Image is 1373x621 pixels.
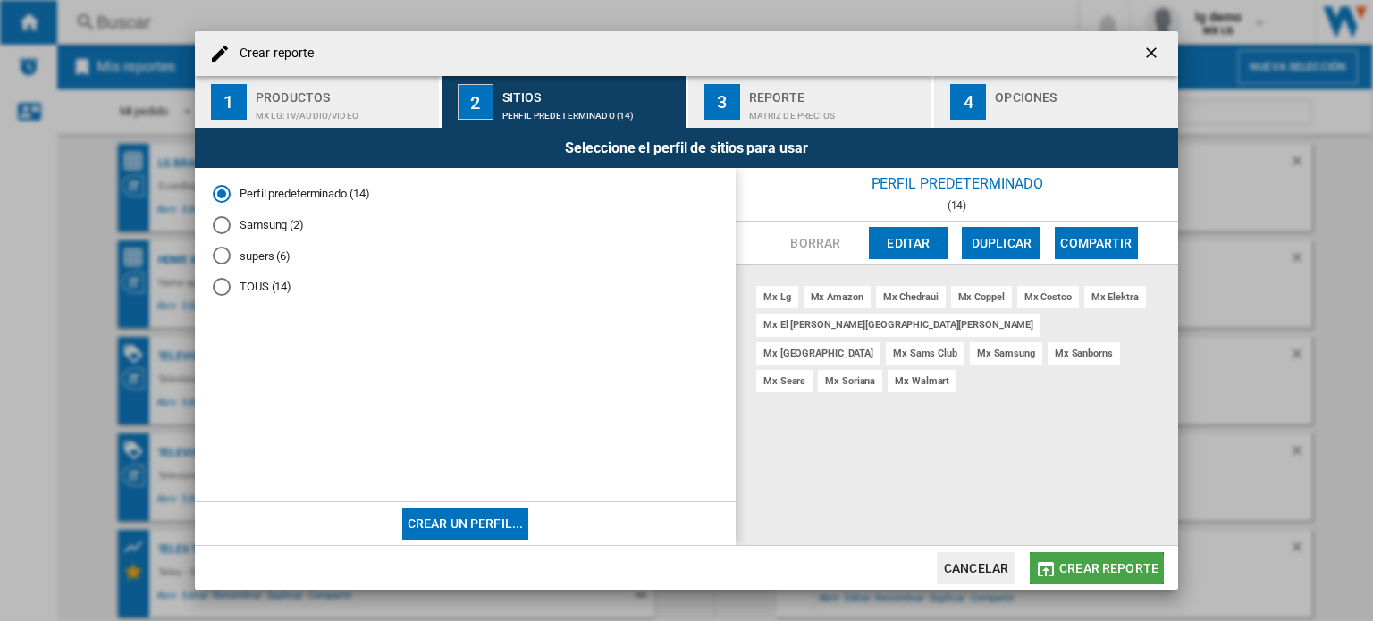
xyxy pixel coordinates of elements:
md-radio-button: Samsung (2) [213,216,718,233]
button: Cancelar [937,552,1015,584]
div: mx el [PERSON_NAME][GEOGRAPHIC_DATA][PERSON_NAME] [756,314,1040,336]
div: mx costco [1017,286,1079,308]
ng-md-icon: getI18NText('BUTTONS.CLOSE_DIALOG') [1142,44,1164,65]
div: Productos [256,83,432,102]
button: 3 Reporte Matriz de precios [688,76,934,128]
div: mx walmart [888,370,956,392]
button: Editar [869,227,948,259]
div: 3 [704,84,740,120]
md-radio-button: supers (6) [213,248,718,264]
div: Perfil predeterminado (14) [502,102,678,121]
div: mx coppel [951,286,1012,308]
div: mx soriana [818,370,882,392]
div: mx amazon [804,286,871,308]
div: 1 [211,84,247,120]
div: Reporte [749,83,925,102]
div: Perfil predeterminado [736,168,1178,199]
span: Crear reporte [1059,561,1158,575]
button: Crear un perfil... [402,508,529,540]
h4: Crear reporte [231,45,314,63]
div: mx chedraui [876,286,946,308]
md-radio-button: TOUS (14) [213,279,718,296]
md-radio-button: Perfil predeterminado (14) [213,186,718,203]
button: 4 Opciones [934,76,1178,128]
div: MX LG:Tv/audio/video [256,102,432,121]
div: 4 [950,84,986,120]
div: mx samsung [970,342,1042,365]
button: 1 Productos MX LG:Tv/audio/video [195,76,441,128]
div: 2 [458,84,493,120]
div: mx lg [756,286,798,308]
button: getI18NText('BUTTONS.CLOSE_DIALOG') [1135,36,1171,71]
button: Borrar [776,227,855,259]
button: 2 Sitios Perfil predeterminado (14) [442,76,687,128]
button: Compartir [1055,227,1137,259]
div: Sitios [502,83,678,102]
button: Crear reporte [1030,552,1164,584]
div: Matriz de precios [749,102,925,121]
div: mx sanborns [1048,342,1120,365]
div: (14) [736,199,1178,212]
div: mx elektra [1084,286,1146,308]
button: Duplicar [962,227,1040,259]
div: Seleccione el perfil de sitios para usar [195,128,1178,168]
div: mx [GEOGRAPHIC_DATA] [756,342,880,365]
div: Opciones [995,83,1171,102]
div: mx sears [756,370,813,392]
div: mx sams club [886,342,964,365]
